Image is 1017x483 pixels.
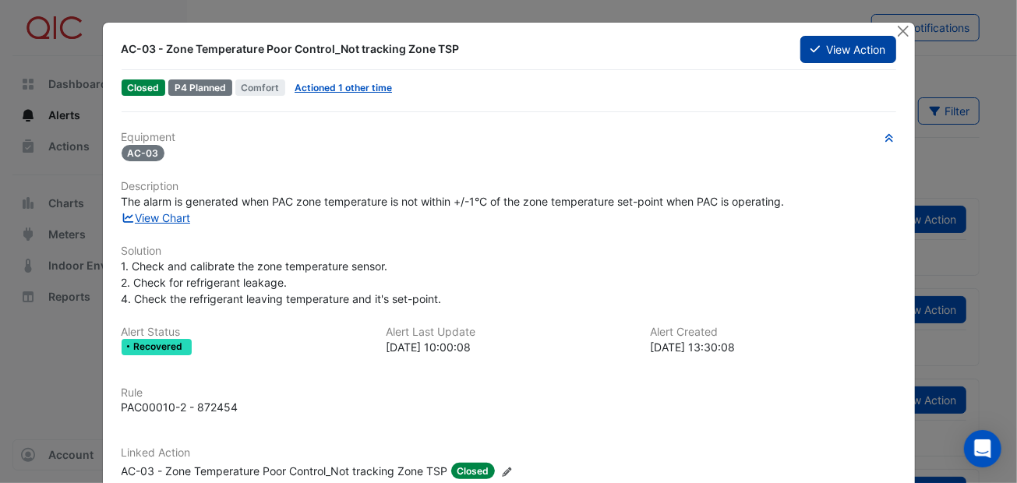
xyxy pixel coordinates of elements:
[122,326,367,339] h6: Alert Status
[386,339,631,355] div: [DATE] 10:00:08
[168,79,232,96] div: P4 Planned
[122,259,442,305] span: 1. Check and calibrate the zone temperature sensor. 2. Check for refrigerant leakage. 4. Check th...
[122,463,448,479] div: AC-03 - Zone Temperature Poor Control_Not tracking Zone TSP
[122,131,896,144] h6: Equipment
[964,430,1001,467] div: Open Intercom Messenger
[650,326,895,339] h6: Alert Created
[122,41,782,57] div: AC-03 - Zone Temperature Poor Control_Not tracking Zone TSP
[122,145,165,161] span: AC-03
[501,466,513,478] fa-icon: Edit Linked Action
[386,326,631,339] h6: Alert Last Update
[895,23,912,39] button: Close
[133,342,185,351] span: Recovered
[122,79,166,96] span: Closed
[122,245,896,258] h6: Solution
[295,82,392,93] a: Actioned 1 other time
[235,79,286,96] span: Comfort
[122,211,191,224] a: View Chart
[122,446,896,460] h6: Linked Action
[800,36,895,63] button: View Action
[122,195,785,208] span: The alarm is generated when PAC zone temperature is not within +/-1°C of the zone temperature set...
[122,386,896,400] h6: Rule
[122,180,896,193] h6: Description
[122,399,238,415] div: PAC00010-2 - 872454
[650,339,895,355] div: [DATE] 13:30:08
[451,463,496,479] span: Closed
